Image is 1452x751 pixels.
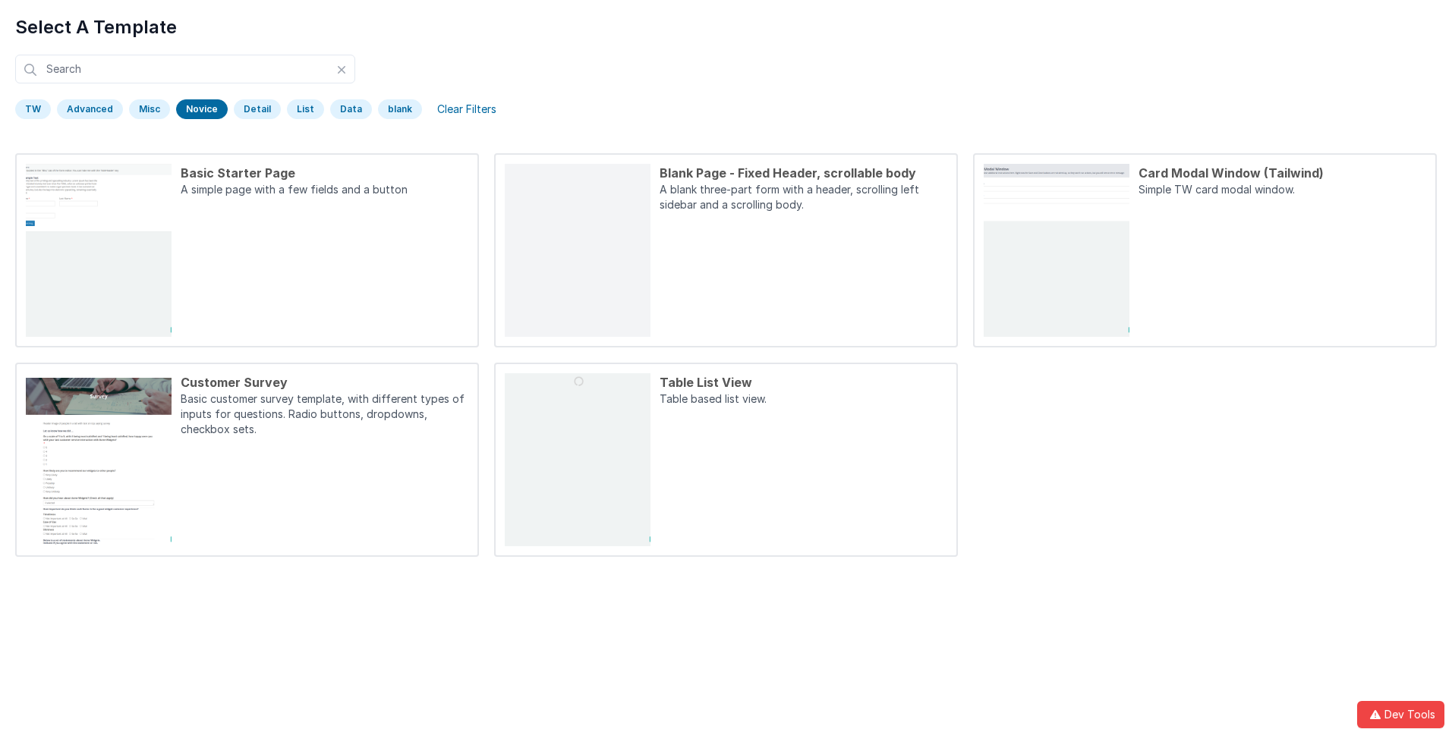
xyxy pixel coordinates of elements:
[287,99,324,119] div: List
[330,99,372,119] div: Data
[660,182,947,215] p: A blank three-part form with a header, scrolling left sidebar and a scrolling body.
[181,182,468,200] p: A simple page with a few fields and a button
[15,99,51,119] div: TW
[1357,701,1444,728] button: Dev Tools
[1139,164,1426,182] div: Card Modal Window (Tailwind)
[176,99,228,119] div: Novice
[15,15,1437,39] h1: Select A Template
[15,55,355,83] input: Search
[181,391,468,440] p: Basic customer survey template, with different types of inputs for questions. Radio buttons, drop...
[1139,182,1426,200] p: Simple TW card modal window.
[129,99,170,119] div: Misc
[378,99,422,119] div: blank
[181,164,468,182] div: Basic Starter Page
[181,373,468,391] div: Customer Survey
[660,373,947,391] div: Table List View
[660,391,947,410] p: Table based list view.
[234,99,281,119] div: Detail
[428,99,506,120] div: Clear Filters
[57,99,123,119] div: Advanced
[660,164,947,182] div: Blank Page - Fixed Header, scrollable body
